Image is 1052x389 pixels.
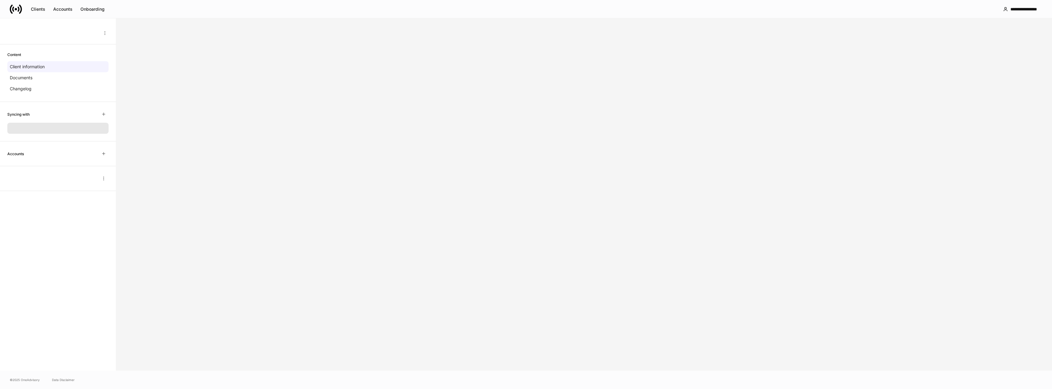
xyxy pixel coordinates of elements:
h6: Accounts [7,151,24,157]
a: Data Disclaimer [52,377,75,382]
p: Client information [10,64,45,70]
a: Changelog [7,83,109,94]
button: Accounts [49,4,76,14]
button: Clients [27,4,49,14]
button: Onboarding [76,4,109,14]
div: Accounts [53,6,72,12]
p: Documents [10,75,32,81]
a: Client information [7,61,109,72]
div: Clients [31,6,45,12]
p: Changelog [10,86,31,92]
h6: Content [7,52,21,58]
span: © 2025 OneAdvisory [10,377,40,382]
div: Onboarding [80,6,105,12]
h6: Syncing with [7,111,30,117]
a: Documents [7,72,109,83]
